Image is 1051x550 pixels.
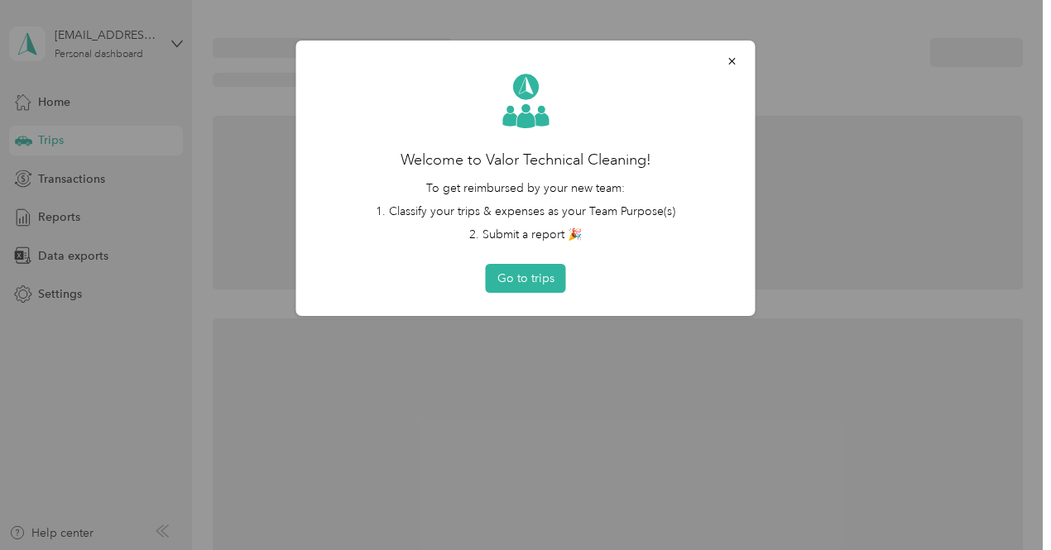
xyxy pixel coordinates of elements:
[319,149,732,171] h2: Welcome to Valor Technical Cleaning!
[319,179,732,197] p: To get reimbursed by your new team:
[958,457,1051,550] iframe: Everlance-gr Chat Button Frame
[319,226,732,243] li: 2. Submit a report 🎉
[319,203,732,220] li: 1. Classify your trips & expenses as your Team Purpose(s)
[486,264,566,293] button: Go to trips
